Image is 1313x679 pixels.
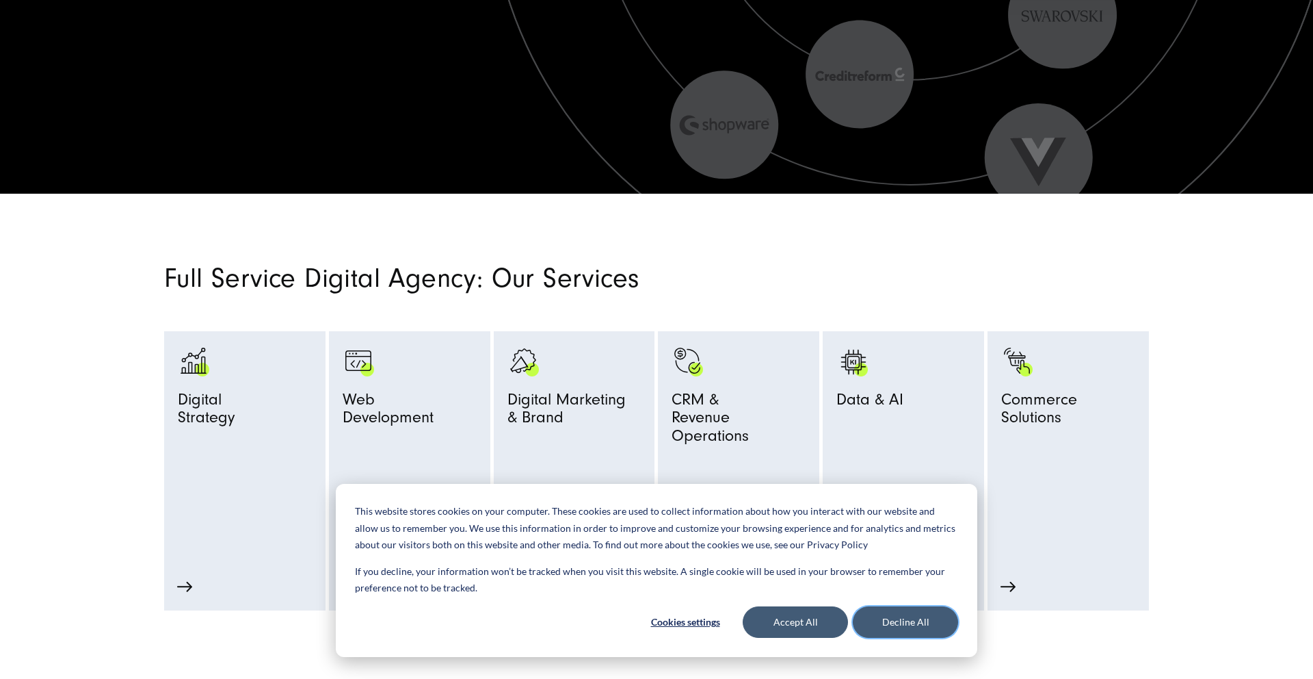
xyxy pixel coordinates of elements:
a: KI AI Data & AI [836,345,970,489]
span: Digital Marketing & Brand [507,391,626,433]
p: This website stores cookies on your computer. These cookies are used to collect information about... [355,503,958,554]
span: CRM & Revenue Operations [672,391,806,451]
span: Digital Strategy [178,391,235,433]
button: Decline All [853,606,958,638]
a: Browser Symbol als Zeichen für Web Development - Digitalagentur SUNZINET programming-browser-prog... [343,345,477,546]
a: analytics-graph-bar-business analytics-graph-bar-business_white DigitalStrategy [178,345,312,546]
span: Web Development [343,391,434,433]
span: Commerce Solutions [1001,391,1135,433]
h2: Full Service Digital Agency: Our Services [164,262,814,295]
button: Accept All [743,606,848,638]
span: Data & AI [836,391,903,415]
a: Bild eines Fingers, der auf einen schwarzen Einkaufswagen mit grünen Akzenten klickt: Digitalagen... [1001,345,1135,546]
a: Symbol mit einem Haken und einem Dollarzeichen. monetization-approve-business-products_white CRM ... [672,345,806,546]
div: Cookie banner [336,484,977,657]
button: Cookies settings [633,606,738,638]
a: advertising-megaphone-business-products_black advertising-megaphone-business-products_white Digit... [507,345,641,517]
p: If you decline, your information won’t be tracked when you visit this website. A single cookie wi... [355,563,958,597]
